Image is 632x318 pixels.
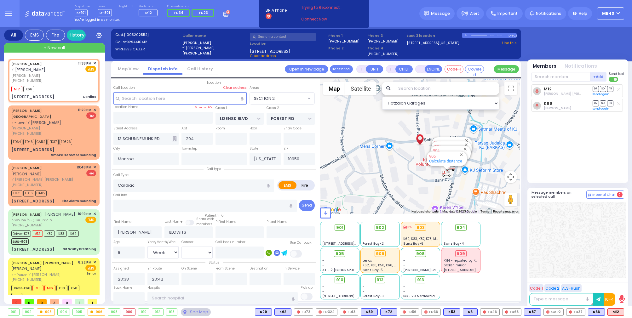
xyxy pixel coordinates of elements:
label: Street Address [113,126,138,131]
button: ENGINE [425,65,442,73]
button: UNIT [366,65,383,73]
span: Lenox [87,271,96,276]
span: 910 [336,277,343,283]
span: M16 [44,285,55,291]
span: ✕ [93,165,96,170]
span: FD37 [48,139,59,145]
span: - [363,284,365,289]
a: Map View [113,66,143,72]
span: 10:48 PM [77,165,91,170]
span: DR [593,100,599,106]
img: message.svg [424,11,429,16]
label: [PERSON_NAME] [182,40,248,46]
span: CAR2 [35,139,47,145]
a: K66 [544,101,552,106]
div: [STREET_ADDRESS] [11,94,55,100]
span: + New call [44,45,65,51]
div: BLS [380,308,397,316]
span: BUS-903 [11,238,29,245]
button: Drag Pegman onto the map to open Street View [504,193,517,206]
span: TR [607,100,613,106]
span: [1005202552] [124,32,149,37]
span: DR [593,86,599,92]
a: History [67,30,86,41]
span: - [363,232,365,236]
span: [PHONE_NUMBER] [11,223,43,228]
span: FD73 [11,190,22,196]
span: D-801 [98,9,112,16]
span: Phone 3 [367,33,405,38]
label: Last Name [164,219,182,224]
label: Fire [296,181,314,189]
button: Notifications [565,63,597,70]
span: Phone 1 [328,33,365,38]
div: [STREET_ADDRESS] [11,147,55,153]
span: KY14 - reported by K90 [444,258,480,263]
span: Phone 4 [367,46,405,51]
label: EMS [279,181,297,189]
a: [STREET_ADDRESS][US_STATE] [407,40,459,46]
span: 11:38 PM [78,61,91,66]
div: 908 [108,309,120,315]
span: K62, K38, K58, K66, M6, M16 [363,263,406,268]
label: Last 3 location [407,33,462,38]
a: Calculate distance [429,159,462,163]
span: [PERSON_NAME] [11,266,42,271]
label: En Route [147,266,162,271]
span: [PERSON_NAME] [11,126,76,131]
label: Entry Code [284,126,302,131]
label: First Name [113,219,131,224]
span: MB40 [602,11,614,16]
span: K38 [56,285,67,291]
label: [PHONE_NUMBER] [367,51,399,56]
label: Caller name [182,33,248,38]
label: P First Name [215,219,236,224]
span: 0 [617,192,623,197]
span: ✕ [93,211,96,217]
span: - [363,289,365,294]
label: Apt [181,126,187,131]
img: red-radio-icon.svg [403,310,406,314]
button: 10-4 [604,293,615,306]
span: - [322,289,324,294]
button: Close [458,152,464,158]
span: SO [600,86,606,92]
span: 9294410412 [127,39,147,44]
span: K66 [23,86,34,92]
button: MB40 [597,7,624,20]
button: Close [463,142,469,148]
span: Clear address [250,53,276,58]
label: Call back number [215,240,245,245]
button: Transfer call [330,65,353,73]
div: 910 [138,309,149,315]
span: 0 [25,299,34,304]
span: 0 [62,299,72,304]
span: FD46 [23,139,34,145]
div: 906 [442,169,451,177]
span: Important [497,11,518,16]
span: - [322,284,324,289]
span: FD34 [174,10,183,15]
label: City [113,146,120,151]
a: Dispatch info [143,66,182,72]
label: Night unit [119,5,133,9]
span: Send text [609,71,624,76]
span: 0 [37,299,47,304]
a: [PERSON_NAME] [11,165,42,170]
label: Call Type [113,173,129,178]
span: M12 [11,86,22,92]
span: FD36 [23,190,34,196]
label: ר' [PERSON_NAME] [182,45,248,51]
div: 912 [152,309,163,315]
span: [PHONE_NUMBER] [11,78,43,83]
span: AT - 2 [GEOGRAPHIC_DATA] [322,268,369,272]
span: 901 [336,224,343,231]
a: [PERSON_NAME] [11,212,42,217]
a: [PERSON_NAME] [11,61,42,66]
div: All [4,30,23,41]
span: - [322,232,324,236]
span: Sanz Bay-4 [444,241,464,246]
div: BLS [274,308,291,316]
label: [PHONE_NUMBER] [367,39,399,43]
label: State [250,146,258,151]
